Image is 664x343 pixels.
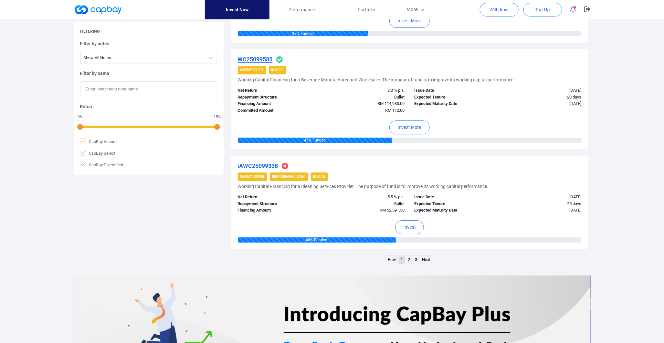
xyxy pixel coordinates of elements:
div: Repayment Structure [233,94,321,101]
a: Page 3 [413,256,419,264]
strong: CapBay Select [240,68,264,72]
h5: Filter by name [80,70,217,76]
div: Issue Date [410,194,498,201]
div: Repayment Structure [233,201,321,207]
h5: Working Capital Financing for a Cleaning Services Provider. The purpose of fund is to improve its... [238,183,489,189]
a: Next page [420,256,432,264]
u: WC25099585 [238,56,273,63]
div: 45 % Funded [238,138,393,143]
div: Expected Maturity Date [410,100,498,107]
div: 120 days [498,94,586,101]
div: Expected Tenure [410,201,498,207]
div: Committed Amount [233,107,321,114]
span: RM 52,591.50 [380,208,405,213]
div: Net Return [233,194,321,201]
strong: Invoice [271,68,283,72]
span: Portfolio [358,6,375,13]
div: Bullet [321,94,410,101]
div: 38 % Funded [238,31,368,36]
span: CapBay Assure [80,138,117,145]
button: Invest More [389,14,430,28]
div: 46 % Funded [238,237,396,243]
h5: Filter by notes [80,41,217,47]
span: RM 114,980.00 [378,101,405,106]
h5: Working Capital Financing for a Beverage Manufacturer and Wholesaler. The purpose of fund is to i... [238,77,515,83]
strong: Invoice [313,175,325,178]
span: Top Up [535,6,550,13]
strong: CapBay Assure [240,175,265,178]
h5: Return [80,104,217,109]
span: RM 112.00 [385,108,405,113]
h5: Filtering [80,28,100,34]
div: Issue Date [410,87,498,94]
div: Net Return [233,87,321,94]
button: Top Up [523,3,562,16]
input: Enter investment note name [80,81,217,97]
span: Performance [289,6,315,13]
div: Bullet [321,201,410,207]
a: Page 1 is your current page [399,256,405,264]
div: [DATE] [498,100,586,107]
div: Financing Amount [233,207,321,214]
div: [DATE] [498,207,586,214]
div: 25 days [498,201,586,207]
div: [DATE] [498,194,586,201]
button: Invest [395,220,424,234]
div: 5.5 % p.a. [321,194,410,201]
div: 0 % [77,115,83,119]
strong: [DEMOGRAPHIC_DATA] [272,175,306,178]
u: iAWC25099338 [238,162,278,169]
div: [DATE] [498,87,586,94]
div: 15 % [214,115,221,119]
div: Financing Amount [233,100,321,107]
span: CapBay Select [80,150,116,156]
div: 8.0 % p.a. [321,87,410,94]
a: Previous page [386,256,397,264]
div: Expected Tenure [410,94,498,101]
button: Invest More [389,120,430,134]
div: Expected Maturity Date [410,207,498,214]
a: Page 2 [406,256,412,264]
button: Withdraw [480,3,519,16]
span: CapBay Diversified [80,161,123,168]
